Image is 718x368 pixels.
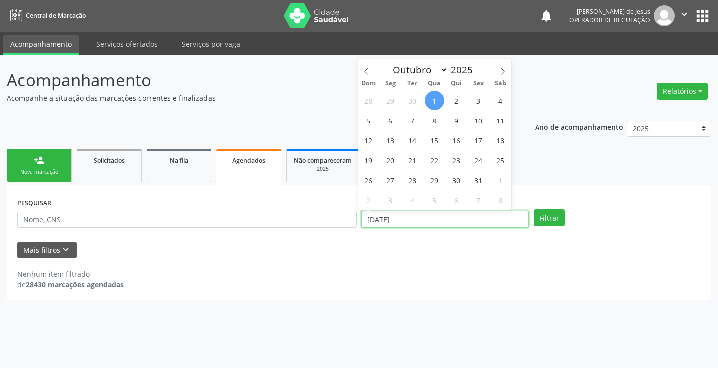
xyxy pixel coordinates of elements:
span: Novembro 6, 2025 [447,190,466,210]
span: Outubro 18, 2025 [491,130,510,150]
p: Acompanhamento [7,68,500,93]
div: person_add [34,155,45,166]
button: notifications [539,9,553,23]
span: Seg [379,80,401,87]
span: Novembro 4, 2025 [403,190,422,210]
span: Novembro 2, 2025 [359,190,378,210]
span: Ter [401,80,423,87]
span: Outubro 22, 2025 [425,150,444,170]
span: Outubro 6, 2025 [381,111,400,130]
label: PESQUISAR [17,195,51,211]
i:  [679,9,690,20]
span: Qua [423,80,445,87]
span: Qui [445,80,467,87]
span: Outubro 2, 2025 [447,91,466,110]
span: Setembro 28, 2025 [359,91,378,110]
span: Agendados [232,156,265,165]
span: Outubro 12, 2025 [359,130,378,150]
span: Outubro 3, 2025 [469,91,488,110]
div: de [17,279,124,290]
span: Outubro 29, 2025 [425,170,444,190]
div: [PERSON_NAME] de Jesus [569,7,650,16]
button: apps [694,7,711,25]
span: Novembro 1, 2025 [491,170,510,190]
input: Nome, CNS [17,211,357,228]
div: Nova marcação [14,168,64,176]
span: Setembro 30, 2025 [403,91,422,110]
span: Outubro 7, 2025 [403,111,422,130]
span: Outubro 4, 2025 [491,91,510,110]
span: Outubro 25, 2025 [491,150,510,170]
button:  [675,5,694,26]
span: Novembro 5, 2025 [425,190,444,210]
span: Outubro 11, 2025 [491,111,510,130]
button: Mais filtroskeyboard_arrow_down [17,242,77,259]
span: Outubro 1, 2025 [425,91,444,110]
p: Ano de acompanhamento [535,121,623,133]
select: Month [388,63,448,77]
span: Outubro 13, 2025 [381,130,400,150]
a: Acompanhamento [3,35,79,55]
span: Não compareceram [294,156,352,165]
span: Outubro 27, 2025 [381,170,400,190]
p: Acompanhe a situação das marcações correntes e finalizadas [7,93,500,103]
span: Outubro 24, 2025 [469,150,488,170]
i: keyboard_arrow_down [60,245,71,255]
span: Outubro 30, 2025 [447,170,466,190]
span: Novembro 7, 2025 [469,190,488,210]
span: Outubro 17, 2025 [469,130,488,150]
span: Sáb [489,80,511,87]
span: Outubro 15, 2025 [425,130,444,150]
span: Sex [467,80,489,87]
a: Central de Marcação [7,7,86,24]
span: Outubro 16, 2025 [447,130,466,150]
a: Serviços ofertados [89,35,165,53]
span: Outubro 26, 2025 [359,170,378,190]
button: Relatórios [657,83,708,100]
button: Filtrar [534,209,565,226]
a: Serviços por vaga [175,35,247,53]
span: Outubro 28, 2025 [403,170,422,190]
span: Outubro 9, 2025 [447,111,466,130]
span: Outubro 8, 2025 [425,111,444,130]
img: img [654,5,675,26]
span: Setembro 29, 2025 [381,91,400,110]
span: Central de Marcação [26,11,86,20]
span: Outubro 19, 2025 [359,150,378,170]
span: Novembro 3, 2025 [381,190,400,210]
span: Outubro 23, 2025 [447,150,466,170]
strong: 28430 marcações agendadas [26,280,124,289]
div: Nenhum item filtrado [17,269,124,279]
span: Solicitados [94,156,125,165]
span: Outubro 21, 2025 [403,150,422,170]
span: Outubro 31, 2025 [469,170,488,190]
span: Operador de regulação [569,16,650,24]
div: 2025 [294,165,352,173]
span: Outubro 14, 2025 [403,130,422,150]
input: Year [448,63,481,76]
span: Na fila [170,156,188,165]
span: Novembro 8, 2025 [491,190,510,210]
span: Outubro 5, 2025 [359,111,378,130]
span: Dom [358,80,380,87]
span: Outubro 10, 2025 [469,111,488,130]
input: Selecione um intervalo [361,211,529,228]
span: Outubro 20, 2025 [381,150,400,170]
